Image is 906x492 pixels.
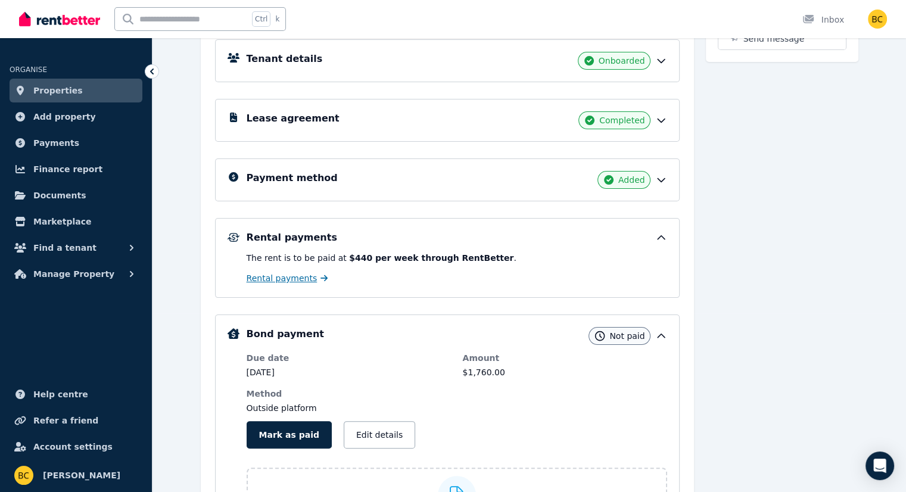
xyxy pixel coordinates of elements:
dt: Due date [247,352,451,364]
div: Open Intercom Messenger [865,451,894,480]
span: Completed [599,114,645,126]
dd: $1,760.00 [463,366,667,378]
span: Send message [743,33,805,45]
h5: Payment method [247,171,338,185]
h5: Lease agreement [247,111,340,126]
button: Find a tenant [10,236,142,260]
dt: Amount [463,352,667,364]
dd: [DATE] [247,366,451,378]
a: Marketplace [10,210,142,233]
span: [PERSON_NAME] [43,468,120,482]
a: Finance report [10,157,142,181]
h5: Rental payments [247,231,337,245]
img: Bond Details [228,328,239,339]
p: The rent is to be paid at . [247,252,667,264]
dd: Outside platform [247,402,451,414]
span: Find a tenant [33,241,96,255]
img: Rental Payments [228,233,239,242]
span: Help centre [33,387,88,401]
button: Manage Property [10,262,142,286]
a: Payments [10,131,142,155]
dt: Method [247,388,451,400]
h5: Bond payment [247,327,324,341]
b: $440 per week through RentBetter [349,253,513,263]
span: Rental payments [247,272,317,284]
span: Ctrl [252,11,270,27]
span: Finance report [33,162,102,176]
span: Account settings [33,440,113,454]
div: Inbox [802,14,844,26]
a: Help centre [10,382,142,406]
span: Add property [33,110,96,124]
img: Bryce Clarke [868,10,887,29]
a: Account settings [10,435,142,459]
span: Onboarded [599,55,645,67]
a: Refer a friend [10,409,142,432]
span: Marketplace [33,214,91,229]
span: Documents [33,188,86,203]
button: Edit details [344,421,415,449]
a: Documents [10,183,142,207]
a: Add property [10,105,142,129]
span: Refer a friend [33,413,98,428]
span: Payments [33,136,79,150]
span: Properties [33,83,83,98]
span: k [275,14,279,24]
a: Properties [10,79,142,102]
span: ORGANISE [10,66,47,74]
button: Mark as paid [247,421,332,449]
h5: Tenant details [247,52,323,66]
img: RentBetter [19,10,100,28]
a: Rental payments [247,272,328,284]
button: Send message [718,28,846,49]
span: Added [618,174,645,186]
span: Not paid [609,330,645,342]
span: Manage Property [33,267,114,281]
img: Bryce Clarke [14,466,33,485]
